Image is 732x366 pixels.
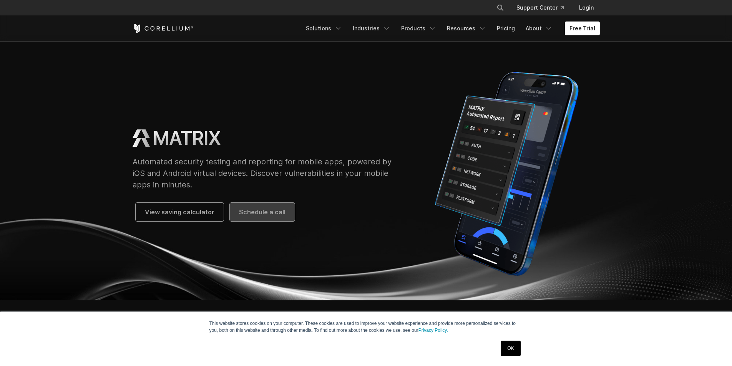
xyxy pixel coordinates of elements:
[301,22,347,35] a: Solutions
[521,22,557,35] a: About
[442,22,491,35] a: Resources
[397,22,441,35] a: Products
[573,1,600,15] a: Login
[133,129,150,147] img: MATRIX Logo
[348,22,395,35] a: Industries
[133,156,399,190] p: Automated security testing and reporting for mobile apps, powered by iOS and Android virtual devi...
[414,66,599,282] img: Corellium MATRIX automated report on iPhone showing app vulnerability test results across securit...
[301,22,600,35] div: Navigation Menu
[510,1,570,15] a: Support Center
[136,203,224,221] a: View saving calculator
[145,207,214,217] span: View saving calculator
[153,127,221,150] h1: MATRIX
[230,203,295,221] a: Schedule a call
[501,341,520,356] a: OK
[209,320,523,334] p: This website stores cookies on your computer. These cookies are used to improve your website expe...
[493,1,507,15] button: Search
[487,1,600,15] div: Navigation Menu
[133,24,194,33] a: Corellium Home
[418,328,448,333] a: Privacy Policy.
[492,22,520,35] a: Pricing
[565,22,600,35] a: Free Trial
[239,207,285,217] span: Schedule a call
